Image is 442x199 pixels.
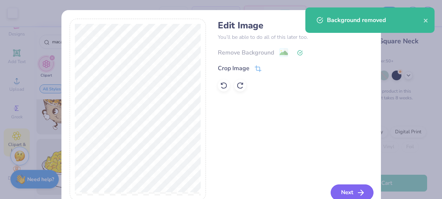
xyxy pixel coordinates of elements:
[218,64,249,73] div: Crop Image
[218,33,372,41] p: You’ll be able to do all of this later too.
[218,20,372,31] h4: Edit Image
[423,16,429,25] button: close
[327,16,423,25] div: Background removed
